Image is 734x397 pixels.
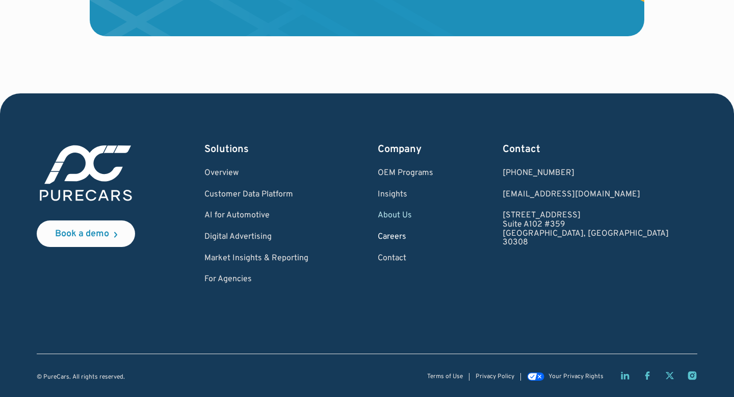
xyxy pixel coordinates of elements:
a: Contact [378,254,433,263]
a: AI for Automotive [204,211,308,220]
a: Facebook page [642,370,652,381]
a: For Agencies [204,275,308,284]
div: Your Privacy Rights [548,374,604,380]
a: Twitter X page [665,370,675,381]
a: Book a demo [37,220,135,247]
a: [STREET_ADDRESS]Suite A102 #359[GEOGRAPHIC_DATA], [GEOGRAPHIC_DATA]30308 [503,211,669,247]
a: Customer Data Platform [204,190,308,200]
a: Your Privacy Rights [527,374,604,381]
a: Careers [378,233,433,242]
div: Company [378,142,433,157]
a: About Us [378,211,433,220]
a: OEM Programs [378,169,433,178]
a: Digital Advertising [204,233,308,242]
a: Instagram page [687,370,697,381]
div: Contact [503,142,669,157]
a: Overview [204,169,308,178]
div: Book a demo [55,230,109,239]
a: Terms of Use [427,374,463,380]
a: Insights [378,190,433,200]
div: Solutions [204,142,308,157]
img: purecars logo [37,142,135,204]
a: Email us [503,190,669,200]
a: Privacy Policy [476,374,514,380]
div: © PureCars. All rights reserved. [37,374,125,381]
a: Market Insights & Reporting [204,254,308,263]
a: LinkedIn page [620,370,630,381]
div: [PHONE_NUMBER] [503,169,669,178]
